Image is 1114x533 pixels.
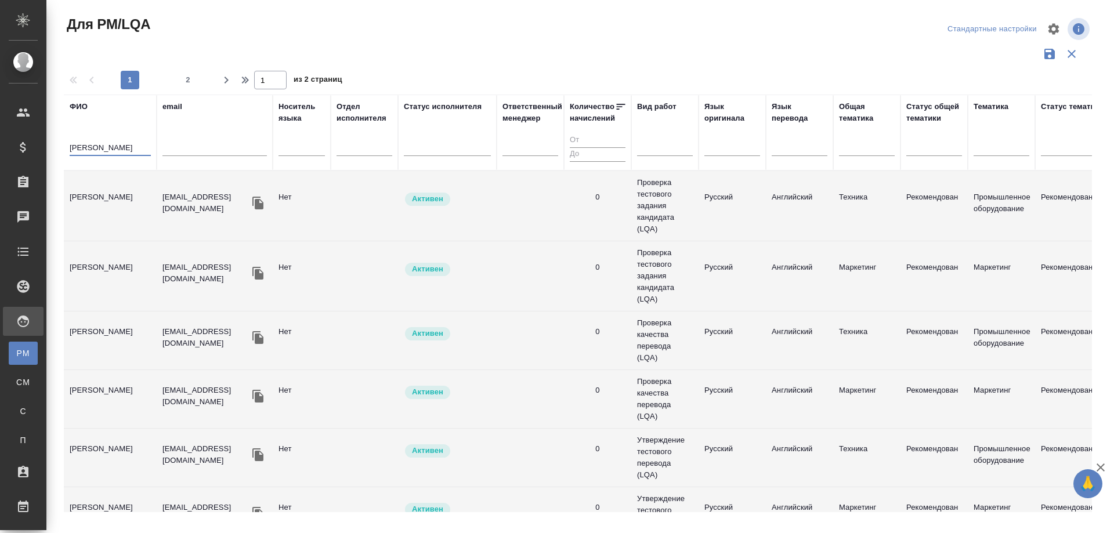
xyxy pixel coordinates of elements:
[595,385,599,396] div: 0
[9,429,38,452] a: П
[273,256,331,296] td: Нет
[337,101,392,124] div: Отдел исполнителя
[945,20,1040,38] div: split button
[249,194,267,212] button: Скопировать
[273,379,331,419] td: Нет
[704,101,760,124] div: Язык оригинала
[766,186,833,226] td: Английский
[900,437,968,478] td: Рекомендован
[631,370,699,428] td: Проверка качества перевода (LQA)
[631,311,699,369] td: Проверка качества перевода (LQA)
[699,379,766,419] td: Русский
[1041,101,1104,113] div: Статус тематики
[412,328,443,339] p: Активен
[273,186,331,226] td: Нет
[833,186,900,226] td: Техника
[64,320,157,361] td: [PERSON_NAME]
[404,443,491,459] div: Рядовой исполнитель: назначай с учетом рейтинга
[766,437,833,478] td: Английский
[179,74,197,86] span: 2
[273,320,331,361] td: Нет
[968,186,1035,226] td: Промышленное оборудование
[968,256,1035,296] td: Маркетинг
[15,347,32,359] span: PM
[162,326,249,349] p: [EMAIL_ADDRESS][DOMAIN_NAME]
[1061,43,1083,65] button: Сбросить фильтры
[404,326,491,342] div: Рядовой исполнитель: назначай с учетом рейтинга
[64,186,157,226] td: [PERSON_NAME]
[1039,43,1061,65] button: Сохранить фильтры
[833,437,900,478] td: Техника
[631,429,699,487] td: Утверждение тестового перевода (LQA)
[900,186,968,226] td: Рекомендован
[278,101,325,124] div: Носитель языка
[9,371,38,394] a: CM
[699,256,766,296] td: Русский
[631,171,699,241] td: Проверка тестового задания кандидата (LQA)
[570,133,625,148] input: От
[974,101,1008,113] div: Тематика
[968,437,1035,478] td: Промышленное оборудование
[404,191,491,207] div: Рядовой исполнитель: назначай с учетом рейтинга
[9,342,38,365] a: PM
[833,256,900,296] td: Маркетинг
[162,262,249,285] p: [EMAIL_ADDRESS][DOMAIN_NAME]
[179,71,197,89] button: 2
[15,434,32,446] span: П
[294,72,342,89] span: из 2 страниц
[15,405,32,417] span: С
[833,379,900,419] td: Маркетинг
[570,147,625,162] input: До
[839,101,895,124] div: Общая тематика
[273,437,331,478] td: Нет
[64,256,157,296] td: [PERSON_NAME]
[699,320,766,361] td: Русский
[595,262,599,273] div: 0
[162,502,249,525] p: [EMAIL_ADDRESS][DOMAIN_NAME]
[9,400,38,423] a: С
[699,437,766,478] td: Русский
[404,262,491,277] div: Рядовой исполнитель: назначай с учетом рейтинга
[412,386,443,398] p: Активен
[162,191,249,215] p: [EMAIL_ADDRESS][DOMAIN_NAME]
[570,101,615,124] div: Количество начислений
[162,385,249,408] p: [EMAIL_ADDRESS][DOMAIN_NAME]
[766,256,833,296] td: Английский
[631,241,699,311] td: Проверка тестового задания кандидата (LQA)
[249,387,267,405] button: Скопировать
[412,193,443,205] p: Активен
[162,101,182,113] div: email
[1078,472,1098,496] span: 🙏
[766,379,833,419] td: Английский
[249,329,267,346] button: Скопировать
[15,376,32,388] span: CM
[249,505,267,522] button: Скопировать
[1040,15,1068,43] span: Настроить таблицу
[699,186,766,226] td: Русский
[404,101,482,113] div: Статус исполнителя
[772,101,827,124] div: Язык перевода
[70,101,88,113] div: ФИО
[412,445,443,456] p: Активен
[595,191,599,203] div: 0
[766,320,833,361] td: Английский
[900,256,968,296] td: Рекомендован
[637,101,677,113] div: Вид работ
[900,379,968,419] td: Рекомендован
[502,101,562,124] div: Ответственный менеджер
[404,385,491,400] div: Рядовой исполнитель: назначай с учетом рейтинга
[968,320,1035,361] td: Промышленное оборудование
[404,502,491,517] div: Рядовой исполнитель: назначай с учетом рейтинга
[595,443,599,455] div: 0
[64,437,157,478] td: [PERSON_NAME]
[162,443,249,466] p: [EMAIL_ADDRESS][DOMAIN_NAME]
[412,263,443,275] p: Активен
[1068,18,1092,40] span: Посмотреть информацию
[249,446,267,463] button: Скопировать
[595,502,599,513] div: 0
[64,15,150,34] span: Для PM/LQA
[968,379,1035,419] td: Маркетинг
[412,503,443,515] p: Активен
[1073,469,1102,498] button: 🙏
[833,320,900,361] td: Техника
